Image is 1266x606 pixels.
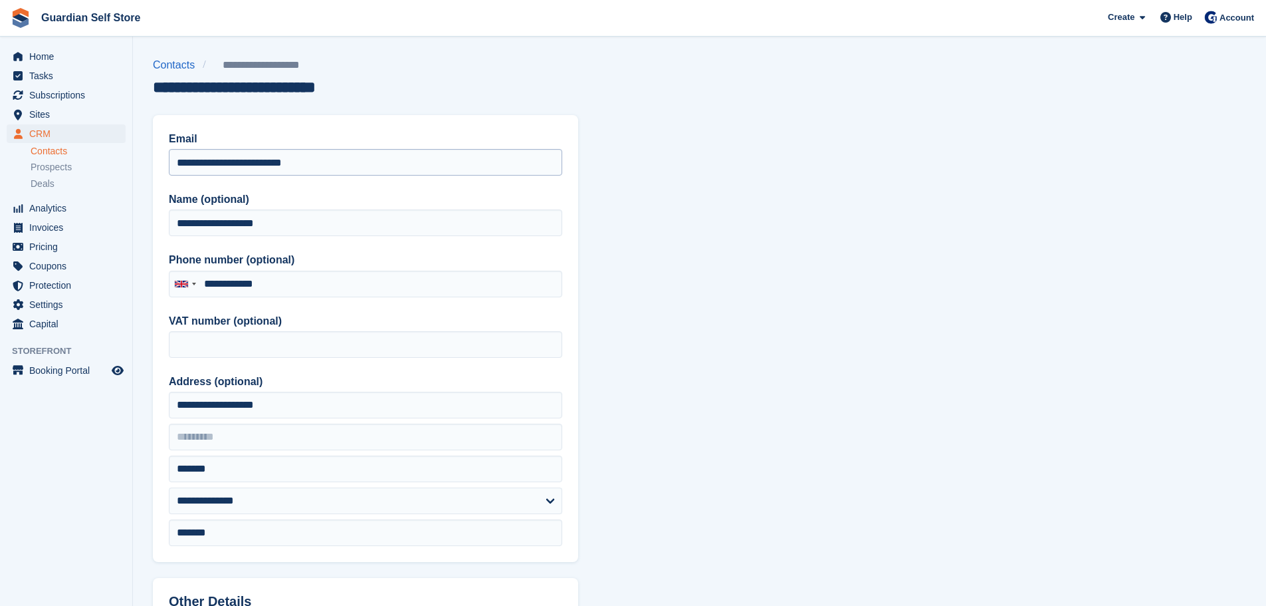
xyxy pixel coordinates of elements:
[7,295,126,314] a: menu
[153,57,203,73] a: Contacts
[29,315,109,333] span: Capital
[153,57,355,73] nav: breadcrumbs
[29,276,109,295] span: Protection
[29,257,109,275] span: Coupons
[29,237,109,256] span: Pricing
[7,67,126,85] a: menu
[7,105,126,124] a: menu
[169,374,562,390] label: Address (optional)
[36,7,146,29] a: Guardian Self Store
[11,8,31,28] img: stora-icon-8386f47178a22dfd0bd8f6a31ec36ba5ce8667c1dd55bd0f319d3a0aa187defe.svg
[1108,11,1134,24] span: Create
[7,86,126,104] a: menu
[169,252,562,268] label: Phone number (optional)
[7,276,126,295] a: menu
[29,361,109,380] span: Booking Portal
[7,124,126,143] a: menu
[31,160,126,174] a: Prospects
[31,161,72,174] span: Prospects
[7,257,126,275] a: menu
[1174,11,1192,24] span: Help
[7,199,126,218] a: menu
[29,295,109,314] span: Settings
[31,177,126,191] a: Deals
[7,218,126,237] a: menu
[169,271,200,297] div: United Kingdom: +44
[31,178,54,190] span: Deals
[12,345,132,358] span: Storefront
[169,313,562,329] label: VAT number (optional)
[29,218,109,237] span: Invoices
[169,192,562,208] label: Name (optional)
[29,105,109,124] span: Sites
[7,47,126,66] a: menu
[29,86,109,104] span: Subscriptions
[29,199,109,218] span: Analytics
[7,361,126,380] a: menu
[7,237,126,256] a: menu
[110,363,126,379] a: Preview store
[29,47,109,66] span: Home
[1204,11,1217,24] img: Tom Scott
[7,315,126,333] a: menu
[31,145,126,158] a: Contacts
[29,124,109,143] span: CRM
[1219,11,1254,25] span: Account
[29,67,109,85] span: Tasks
[169,131,562,147] label: Email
